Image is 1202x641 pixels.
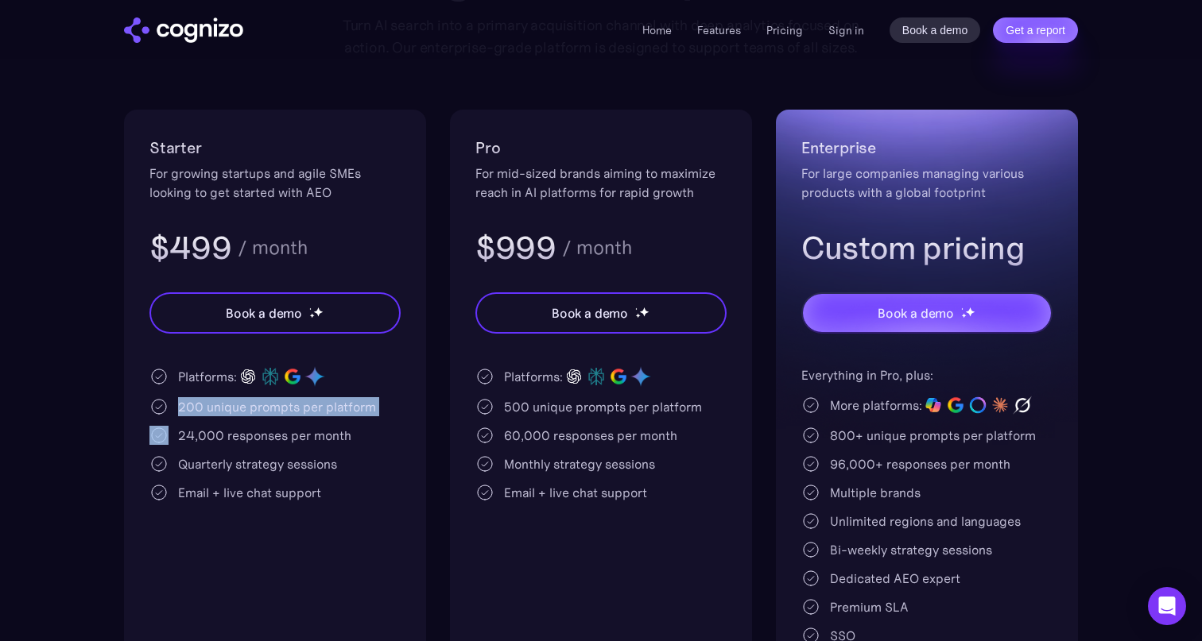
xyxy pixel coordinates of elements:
img: star [635,307,638,310]
div: Unlimited regions and languages [830,512,1021,531]
a: Book a demostarstarstar [149,292,401,334]
div: 60,000 responses per month [504,426,677,445]
div: Dedicated AEO expert [830,569,960,588]
div: Platforms: [504,367,563,386]
div: Multiple brands [830,483,921,502]
img: star [309,313,315,319]
a: home [124,17,243,43]
img: star [309,307,312,310]
a: Features [697,23,741,37]
a: Book a demo [890,17,981,43]
div: / month [562,238,632,257]
div: 24,000 responses per month [178,426,351,445]
div: Open Intercom Messenger [1148,587,1186,625]
div: Book a demo [226,303,302,322]
img: star [965,307,975,317]
a: Sign in [828,21,864,40]
h2: Enterprise [801,135,1053,160]
h2: Starter [149,135,401,160]
div: Monthly strategy sessions [504,454,655,473]
div: For large companies managing various products with a global footprint [801,164,1053,202]
div: / month [238,238,308,257]
div: 800+ unique prompts per platform [830,426,1036,445]
img: star [961,307,964,310]
div: Book a demo [878,303,954,322]
img: cognizo logo [124,17,243,43]
div: Everything in Pro, plus: [801,365,1053,384]
img: star [961,313,967,319]
a: Pricing [766,23,803,37]
div: More platforms: [830,396,922,415]
div: Email + live chat support [178,483,321,502]
div: Bi-weekly strategy sessions [830,540,992,559]
img: star [639,307,649,317]
div: 200 unique prompts per platform [178,397,376,416]
h3: Custom pricing [801,227,1053,268]
div: For mid-sized brands aiming to maximize reach in AI platforms for rapid growth [475,164,727,202]
img: star [635,313,641,319]
a: Home [642,23,672,37]
h2: Pro [475,135,727,160]
div: Premium SLA [830,597,909,616]
a: Book a demostarstarstar [801,292,1053,334]
img: star [313,307,324,317]
h3: $499 [149,227,231,268]
div: Book a demo [552,303,628,322]
a: Get a report [993,17,1078,43]
a: Book a demostarstarstar [475,292,727,334]
div: 500 unique prompts per platform [504,397,702,416]
div: 96,000+ responses per month [830,454,1010,473]
h3: $999 [475,227,556,268]
div: Quarterly strategy sessions [178,454,337,473]
div: Platforms: [178,367,237,386]
div: For growing startups and agile SMEs looking to get started with AEO [149,164,401,202]
div: Email + live chat support [504,483,647,502]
